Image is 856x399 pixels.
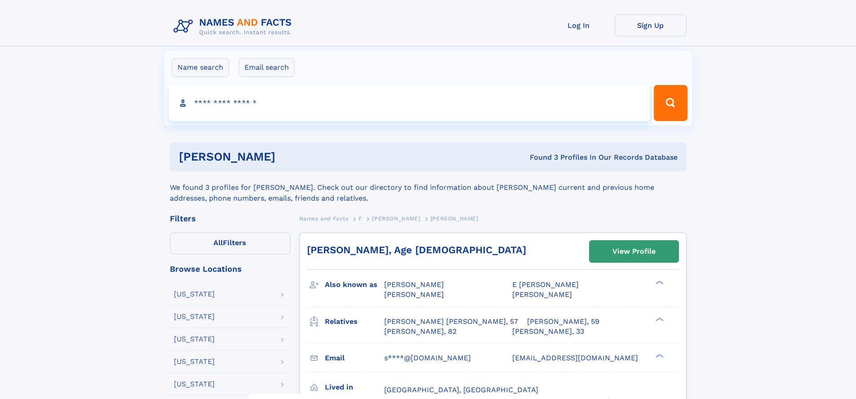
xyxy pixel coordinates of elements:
h3: Relatives [325,314,384,329]
a: [PERSON_NAME], 59 [527,317,599,327]
span: [PERSON_NAME] [512,290,572,299]
label: Filters [170,233,290,254]
h3: Also known as [325,277,384,292]
img: Logo Names and Facts [170,14,299,39]
a: View Profile [590,241,679,262]
span: [PERSON_NAME] [372,215,420,222]
span: All [213,238,223,247]
input: search input [169,85,650,121]
div: Found 3 Profiles In Our Records Database [403,152,678,162]
div: We found 3 profiles for [PERSON_NAME]. Check out our directory to find information about [PERSON_... [170,171,687,204]
h1: [PERSON_NAME] [179,151,403,162]
div: ❯ [653,280,664,286]
span: [GEOGRAPHIC_DATA], [GEOGRAPHIC_DATA] [384,386,538,394]
label: Email search [239,58,295,77]
span: F [359,215,362,222]
a: [PERSON_NAME], Age [DEMOGRAPHIC_DATA] [307,244,526,256]
div: [US_STATE] [174,313,215,320]
div: View Profile [612,241,656,262]
button: Search Button [654,85,687,121]
h3: Lived in [325,380,384,395]
a: F [359,213,362,224]
a: [PERSON_NAME] [372,213,420,224]
a: Sign Up [615,14,687,36]
span: [PERSON_NAME] [384,290,444,299]
a: [PERSON_NAME], 33 [512,327,584,336]
div: Browse Locations [170,265,290,273]
a: [PERSON_NAME], 82 [384,327,457,336]
div: [US_STATE] [174,381,215,388]
div: [US_STATE] [174,291,215,298]
div: [US_STATE] [174,336,215,343]
a: Names and Facts [299,213,349,224]
a: Log In [543,14,615,36]
div: ❯ [653,316,664,322]
div: Filters [170,215,290,223]
span: E [PERSON_NAME] [512,280,579,289]
span: [PERSON_NAME] [384,280,444,289]
div: ❯ [653,353,664,359]
a: [PERSON_NAME] [PERSON_NAME], 57 [384,317,518,327]
span: [EMAIL_ADDRESS][DOMAIN_NAME] [512,354,638,362]
div: [US_STATE] [174,358,215,365]
span: [PERSON_NAME] [430,215,479,222]
label: Name search [172,58,229,77]
h3: Email [325,350,384,366]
